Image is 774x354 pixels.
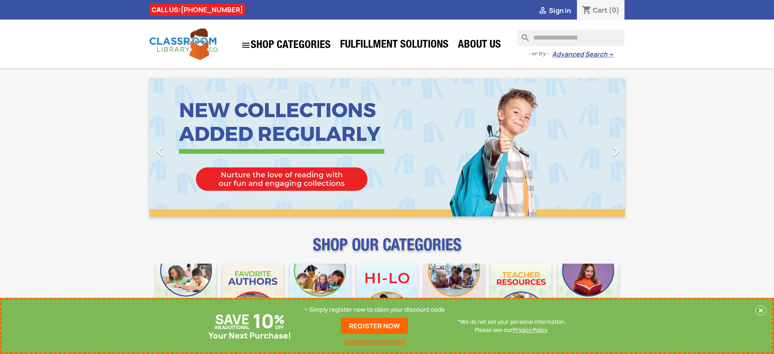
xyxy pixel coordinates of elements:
a:  Sign in [538,6,571,15]
span: Cart [593,6,607,15]
i: shopping_cart [582,6,592,15]
img: CLC_Teacher_Resources_Mobile.jpg [491,264,551,324]
div: CALL US: [150,4,245,16]
span: (0) [609,6,620,15]
a: About Us [454,37,505,54]
span: Sign in [549,6,571,15]
span: - or try - [528,50,552,58]
img: CLC_HiLo_Mobile.jpg [357,264,417,324]
i: search [517,30,527,39]
img: CLC_Phonics_And_Decodables_Mobile.jpg [290,264,350,324]
img: CLC_Fiction_Nonfiction_Mobile.jpg [424,264,484,324]
ul: Carousel container [150,78,625,216]
i:  [241,40,251,50]
a: Next [553,78,625,216]
i:  [538,6,548,16]
img: Classroom Library Company [150,28,219,60]
span: → [607,50,614,59]
img: CLC_Dyslexia_Mobile.jpg [558,264,618,324]
input: Search [517,30,624,46]
a: SHOP CATEGORIES [237,36,335,54]
a: [PHONE_NUMBER] [181,5,243,14]
p: SHOP OUR CATEGORIES [150,243,625,257]
a: Advanced Search→ [552,50,614,59]
a: Previous [150,78,221,216]
i:  [606,141,626,162]
img: CLC_Bulk_Mobile.jpg [156,264,217,324]
i:  [150,141,170,162]
img: CLC_Favorite_Authors_Mobile.jpg [223,264,283,324]
a: Fulfillment Solutions [336,37,453,54]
